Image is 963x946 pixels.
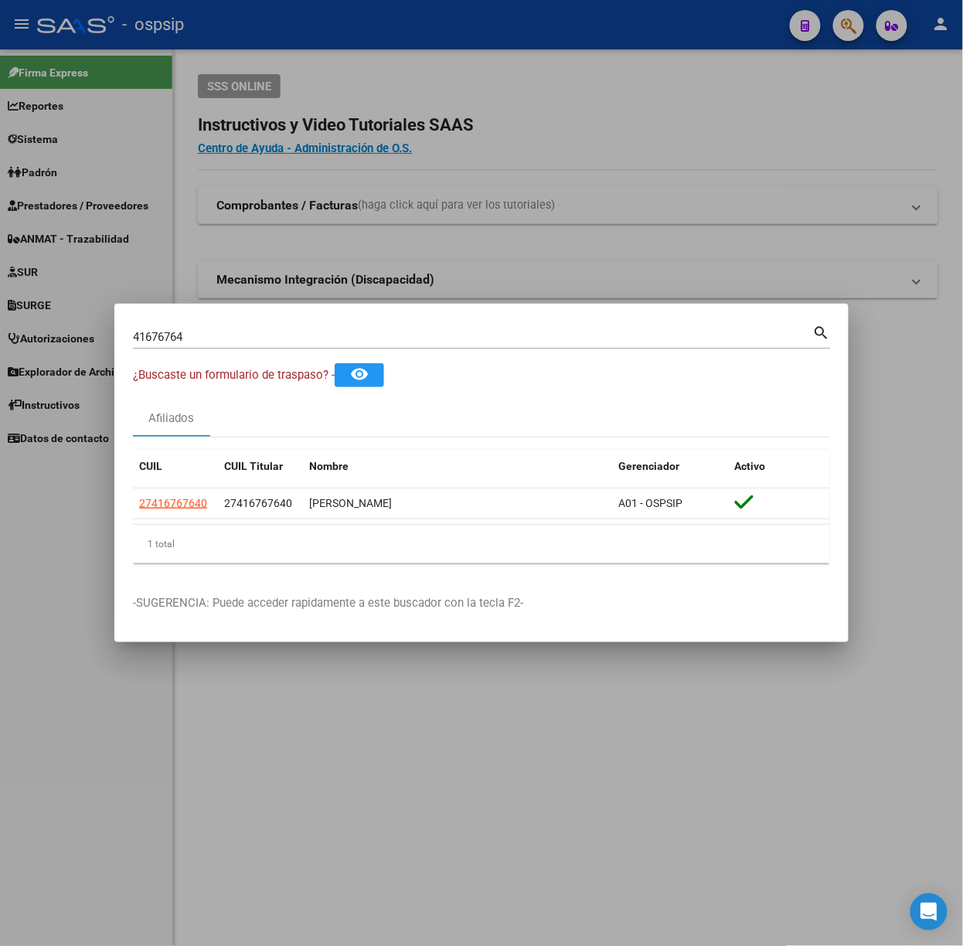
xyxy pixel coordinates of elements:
[612,450,729,483] datatable-header-cell: Gerenciador
[133,450,218,483] datatable-header-cell: CUIL
[910,893,948,931] div: Open Intercom Messenger
[729,450,830,483] datatable-header-cell: Activo
[149,410,195,427] div: Afiliados
[350,365,369,383] mat-icon: remove_red_eye
[224,460,283,472] span: CUIL Titular
[618,497,682,509] span: A01 - OSPSIP
[133,368,335,382] span: ¿Buscaste un formulario de traspaso? -
[133,594,830,612] p: -SUGERENCIA: Puede acceder rapidamente a este buscador con la tecla F2-
[813,322,831,341] mat-icon: search
[139,497,207,509] span: 27416767640
[139,460,162,472] span: CUIL
[618,460,679,472] span: Gerenciador
[309,460,349,472] span: Nombre
[218,450,303,483] datatable-header-cell: CUIL Titular
[224,497,292,509] span: 27416767640
[735,460,766,472] span: Activo
[303,450,612,483] datatable-header-cell: Nombre
[309,495,606,512] div: [PERSON_NAME]
[133,525,830,563] div: 1 total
